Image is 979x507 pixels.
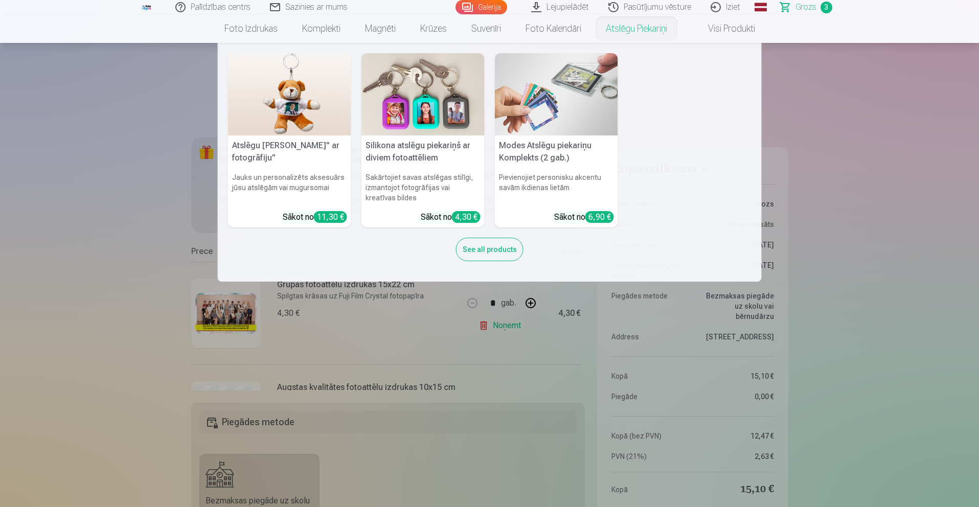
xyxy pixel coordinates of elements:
a: Atslēgu piekariņš Lācītis" ar fotogrāfiju"Atslēgu [PERSON_NAME]" ar fotogrāfiju"Jauks un personal... [228,53,351,227]
img: /fa1 [141,4,152,10]
a: Modes Atslēgu piekariņu Komplekts (2 gab.)Modes Atslēgu piekariņu Komplekts (2 gab.)Pievienojiet ... [495,53,618,227]
div: 11,30 € [314,211,347,223]
h5: Silikona atslēgu piekariņš ar diviem fotoattēliem [361,135,485,168]
h5: Atslēgu [PERSON_NAME]" ar fotogrāfiju" [228,135,351,168]
div: Sākot no [421,211,481,223]
h5: Modes Atslēgu piekariņu Komplekts (2 gab.) [495,135,618,168]
a: See all products [456,243,523,254]
a: Magnēti [353,14,408,43]
a: Suvenīri [459,14,513,43]
a: Foto kalendāri [513,14,594,43]
div: 4,30 € [452,211,481,223]
a: Visi produkti [679,14,767,43]
h6: Pievienojiet personisku akcentu savām ikdienas lietām [495,168,618,207]
img: Silikona atslēgu piekariņš ar diviem fotoattēliem [361,53,485,135]
span: Grozs [795,1,816,13]
span: 3 [821,2,832,13]
a: Foto izdrukas [212,14,290,43]
a: Krūzes [408,14,459,43]
div: 6,90 € [585,211,614,223]
h6: Sakārtojiet savas atslēgas stilīgi, izmantojot fotogrāfijas vai kreatīvas bildes [361,168,485,207]
h6: Jauks un personalizēts aksesuārs jūsu atslēgām vai mugursomai [228,168,351,207]
a: Atslēgu piekariņi [594,14,679,43]
div: See all products [456,238,523,261]
a: Silikona atslēgu piekariņš ar diviem fotoattēliemSilikona atslēgu piekariņš ar diviem fotoattēlie... [361,53,485,227]
a: Komplekti [290,14,353,43]
img: Atslēgu piekariņš Lācītis" ar fotogrāfiju" [228,53,351,135]
div: Sākot no [283,211,347,223]
div: Sākot no [554,211,614,223]
img: Modes Atslēgu piekariņu Komplekts (2 gab.) [495,53,618,135]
